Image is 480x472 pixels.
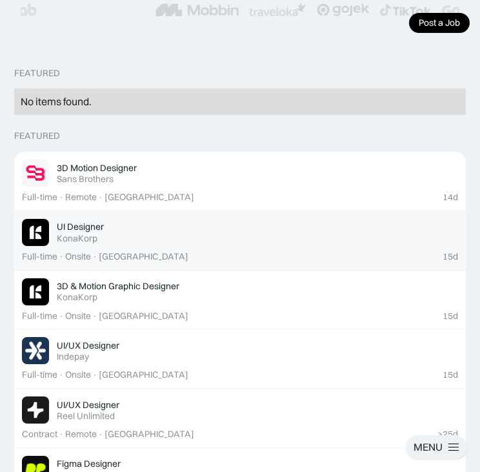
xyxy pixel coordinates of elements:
[57,221,104,232] div: UI Designer
[14,211,466,271] a: Job ImageUI DesignerKonaKorp15dFull-time·Onsite·[GEOGRAPHIC_DATA]
[59,311,64,322] div: ·
[105,192,194,203] div: [GEOGRAPHIC_DATA]
[57,351,89,362] div: Indepay
[409,13,470,33] a: Post a Job
[14,68,60,79] div: Featured
[59,369,64,380] div: ·
[443,311,458,322] div: 15d
[59,192,64,203] div: ·
[57,292,97,303] div: KonaKorp
[99,369,188,380] div: [GEOGRAPHIC_DATA]
[65,311,91,322] div: Onsite
[437,429,458,440] div: >25d
[65,192,97,203] div: Remote
[57,340,119,351] div: UI/UX Designer
[65,369,91,380] div: Onsite
[92,369,97,380] div: ·
[57,174,114,185] div: Sans Brothers
[99,311,188,322] div: [GEOGRAPHIC_DATA]
[14,271,466,330] a: Job Image3D & Motion Graphic DesignerKonaKorp15dFull-time·Onsite·[GEOGRAPHIC_DATA]
[92,311,97,322] div: ·
[14,329,466,389] a: Job ImageUI/UX DesignerIndepay15dFull-time·Onsite·[GEOGRAPHIC_DATA]
[22,311,57,322] div: Full-time
[22,278,49,305] img: Job Image
[65,251,91,262] div: Onsite
[59,429,64,440] div: ·
[443,251,458,262] div: 15d
[99,251,188,262] div: [GEOGRAPHIC_DATA]
[22,192,57,203] div: Full-time
[98,429,103,440] div: ·
[419,17,460,28] div: Post a Job
[443,369,458,380] div: 15d
[57,280,179,292] div: 3D & Motion Graphic Designer
[59,251,64,262] div: ·
[22,429,57,440] div: Contract
[414,440,443,454] div: MENU
[98,192,103,203] div: ·
[443,192,458,203] div: 14d
[105,429,194,440] div: [GEOGRAPHIC_DATA]
[14,152,466,211] a: Job Image3D Motion DesignerSans Brothers14dFull-time·Remote·[GEOGRAPHIC_DATA]
[22,159,49,187] img: Job Image
[57,233,97,244] div: KonaKorp
[57,399,119,411] div: UI/UX Designer
[22,396,49,424] img: Job Image
[22,219,49,246] img: Job Image
[57,162,137,174] div: 3D Motion Designer
[65,429,97,440] div: Remote
[57,411,115,422] div: Reel Unlimited
[21,95,459,108] div: No items found.
[22,251,57,262] div: Full-time
[14,389,466,448] a: Job ImageUI/UX DesignerReel Unlimited>25dContract·Remote·[GEOGRAPHIC_DATA]
[22,337,49,364] img: Job Image
[14,130,60,141] div: Featured
[22,369,57,380] div: Full-time
[57,458,121,469] div: Figma Designer
[92,251,97,262] div: ·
